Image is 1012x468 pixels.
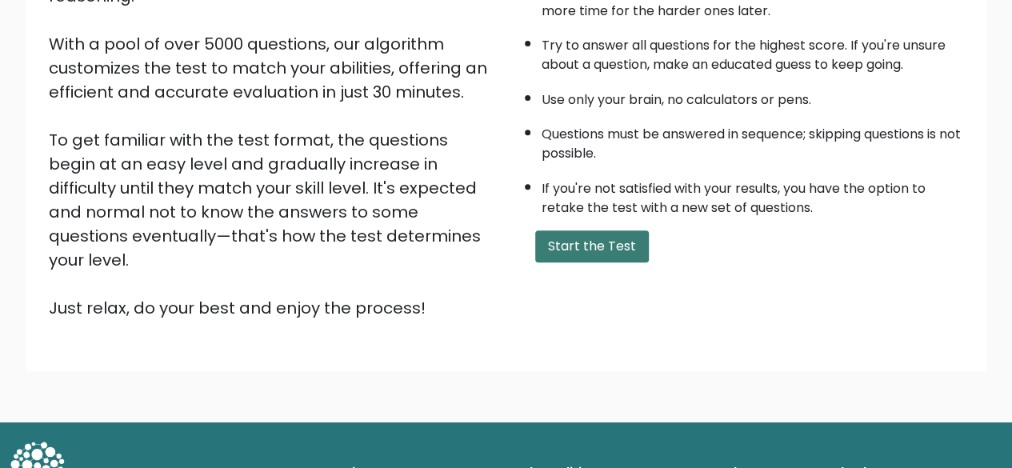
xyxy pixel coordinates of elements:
[535,230,649,262] button: Start the Test
[542,171,964,218] li: If you're not satisfied with your results, you have the option to retake the test with a new set ...
[542,117,964,163] li: Questions must be answered in sequence; skipping questions is not possible.
[542,82,964,110] li: Use only your brain, no calculators or pens.
[542,28,964,74] li: Try to answer all questions for the highest score. If you're unsure about a question, make an edu...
